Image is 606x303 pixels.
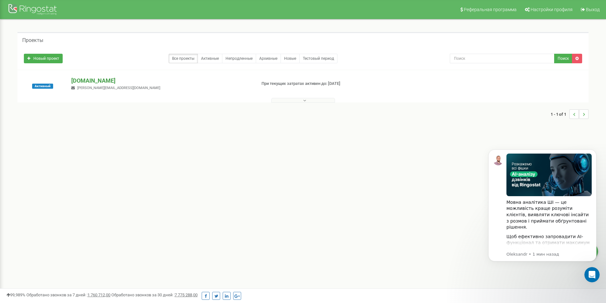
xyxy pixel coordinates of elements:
span: [PERSON_NAME][EMAIL_ADDRESS][DOMAIN_NAME] [77,86,160,90]
input: Поиск [450,54,554,63]
a: Новые [281,54,300,63]
iframe: Intercom notifications сообщение [479,140,606,286]
h5: Проекты [22,38,43,43]
span: Выход [586,7,600,12]
a: Тестовый период [299,54,338,63]
span: 1 - 1 of 1 [551,109,569,119]
span: Обработано звонков за 7 дней : [26,293,110,297]
a: Активные [198,54,222,63]
a: Все проекты [169,54,198,63]
span: Настройки профиля [531,7,573,12]
a: Новый проект [24,54,63,63]
u: 1 760 712,00 [87,293,110,297]
p: При текущих затратах активен до: [DATE] [261,81,394,87]
button: Поиск [554,54,572,63]
u: 7 775 288,00 [175,293,198,297]
iframe: Intercom live chat [584,267,600,282]
span: Активный [32,84,53,89]
span: Обработано звонков за 30 дней : [111,293,198,297]
nav: ... [551,103,589,125]
span: 99,989% [6,293,25,297]
span: Реферальная программа [464,7,517,12]
p: [DOMAIN_NAME] [71,77,251,85]
a: Архивные [256,54,281,63]
a: Непродленные [222,54,256,63]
